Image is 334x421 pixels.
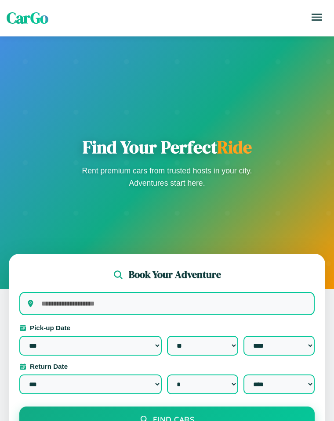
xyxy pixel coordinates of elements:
h2: Book Your Adventure [129,268,221,281]
label: Return Date [19,363,315,370]
span: Ride [217,135,252,159]
label: Pick-up Date [19,324,315,331]
p: Rent premium cars from trusted hosts in your city. Adventures start here. [79,165,255,189]
h1: Find Your Perfect [79,137,255,158]
span: CarGo [7,7,48,29]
